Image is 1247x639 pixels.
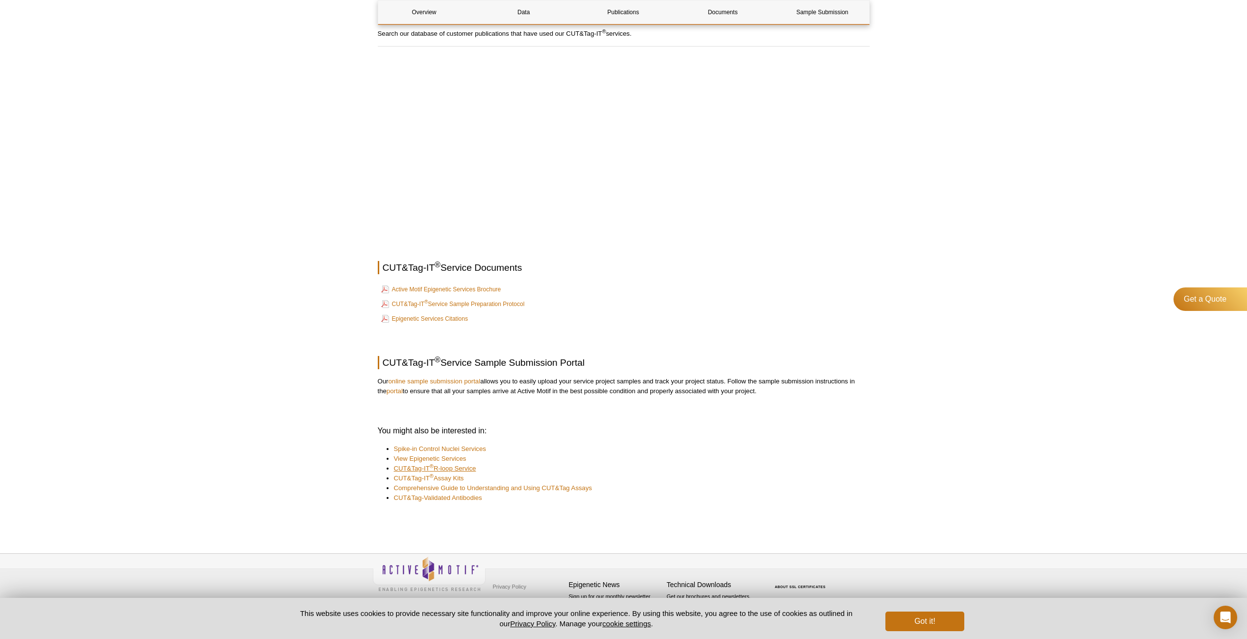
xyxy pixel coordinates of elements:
[776,0,868,24] a: Sample Submission
[577,0,669,24] a: Publications
[387,387,403,395] a: portal
[394,473,464,483] a: CUT&Tag-IT®Assay Kits
[602,619,651,628] button: cookie settings
[378,29,870,39] p: Search our database of customer publications that have used our CUT&Tag-IT services.
[435,355,440,363] sup: ®
[394,483,592,493] a: Comprehensive Guide to Understanding and Using CUT&Tag Assays
[388,378,480,385] a: online sample submission portal
[424,299,428,305] sup: ®
[394,444,486,454] a: Spike-in Control Nuclei Services
[602,28,606,34] sup: ®
[885,612,964,631] button: Got it!
[667,592,760,617] p: Get our brochures and newsletters, or request them by mail.
[1174,287,1247,311] a: Get a Quote
[394,464,476,473] a: CUT&Tag-IT®R-loop Service
[510,619,555,628] a: Privacy Policy
[677,0,769,24] a: Documents
[378,261,870,274] h2: CUT&Tag-IT Service Documents
[394,493,482,503] a: CUT&Tag-Validated Antibodies
[373,554,486,593] img: Active Motif,
[381,298,525,310] a: CUT&Tag-IT®Service Sample Preparation Protocol
[378,377,870,396] p: Our allows you to easily upload your service project samples and track your project status. Follo...
[378,0,470,24] a: Overview
[394,454,466,464] a: View Epigenetic Services
[775,585,826,589] a: ABOUT SSL CERTIFICATES
[381,284,501,295] a: Active Motif Epigenetic Services Brochure
[381,313,468,325] a: Epigenetic Services Citations
[765,571,838,592] table: Click to Verify - This site chose Symantec SSL for secure e-commerce and confidential communicati...
[430,463,434,469] sup: ®
[667,581,760,589] h4: Technical Downloads
[569,592,662,626] p: Sign up for our monthly newsletter highlighting recent publications in the field of epigenetics.
[378,425,870,437] h3: You might also be interested in:
[478,0,570,24] a: Data
[490,594,542,609] a: Terms & Conditions
[435,260,440,268] sup: ®
[569,581,662,589] h4: Epigenetic News
[378,356,870,369] h2: CUT&Tag-IT Service Sample Submission Portal
[490,579,529,594] a: Privacy Policy
[1214,606,1237,629] div: Open Intercom Messenger
[430,473,434,479] sup: ®
[283,608,870,629] p: This website uses cookies to provide necessary site functionality and improve your online experie...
